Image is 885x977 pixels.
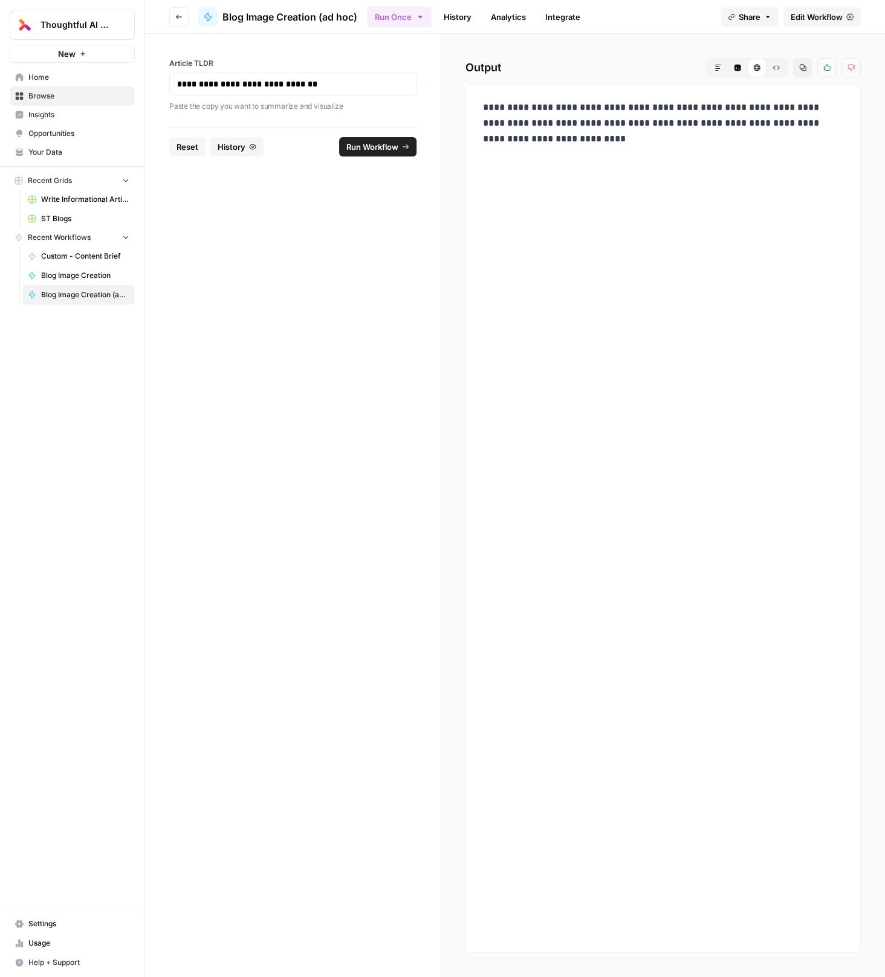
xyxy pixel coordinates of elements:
[791,11,843,23] span: Edit Workflow
[10,86,135,106] a: Browse
[169,58,417,69] label: Article TLDR
[14,14,36,36] img: Thoughtful AI Content Engine Logo
[222,10,357,24] span: Blog Image Creation (ad hoc)
[10,953,135,972] button: Help + Support
[739,11,760,23] span: Share
[210,137,264,156] button: History
[10,124,135,143] a: Opportunities
[28,109,129,120] span: Insights
[58,48,76,60] span: New
[28,232,91,243] span: Recent Workflows
[169,100,417,112] p: Paste the copy you want to summarize and visualize
[28,147,129,158] span: Your Data
[22,247,135,266] a: Custom - Content Brief
[28,175,72,186] span: Recent Grids
[198,7,357,27] a: Blog Image Creation (ad hoc)
[28,72,129,83] span: Home
[10,68,135,87] a: Home
[28,918,129,929] span: Settings
[177,141,198,153] span: Reset
[367,7,432,27] button: Run Once
[169,137,206,156] button: Reset
[721,7,779,27] button: Share
[538,7,588,27] a: Integrate
[28,91,129,102] span: Browse
[10,914,135,933] a: Settings
[41,19,114,31] span: Thoughtful AI Content Engine
[346,141,398,153] span: Run Workflow
[22,285,135,305] a: Blog Image Creation (ad hoc)
[783,7,861,27] a: Edit Workflow
[41,289,129,300] span: Blog Image Creation (ad hoc)
[41,270,129,281] span: Blog Image Creation
[41,213,129,224] span: ST Blogs
[436,7,479,27] a: History
[28,128,129,139] span: Opportunities
[22,209,135,228] a: ST Blogs
[10,105,135,124] a: Insights
[41,194,129,205] span: Write Informational Article
[22,266,135,285] a: Blog Image Creation
[10,143,135,162] a: Your Data
[28,957,129,968] span: Help + Support
[10,933,135,953] a: Usage
[218,141,245,153] span: History
[10,10,135,40] button: Workspace: Thoughtful AI Content Engine
[28,938,129,949] span: Usage
[22,190,135,209] a: Write Informational Article
[10,228,135,247] button: Recent Workflows
[465,58,861,77] h2: Output
[10,172,135,190] button: Recent Grids
[339,137,417,156] button: Run Workflow
[10,45,135,63] button: New
[41,251,129,262] span: Custom - Content Brief
[484,7,533,27] a: Analytics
